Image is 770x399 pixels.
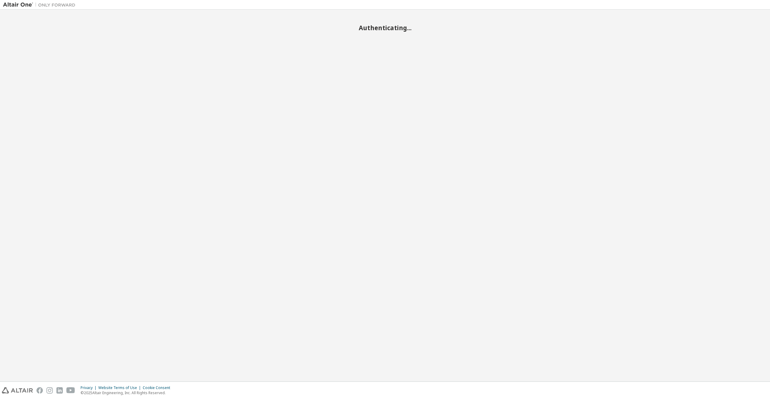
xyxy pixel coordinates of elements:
img: Altair One [3,2,78,8]
img: linkedin.svg [56,387,63,394]
div: Website Terms of Use [98,385,143,390]
p: © 2025 Altair Engineering, Inc. All Rights Reserved. [81,390,174,395]
img: facebook.svg [37,387,43,394]
div: Privacy [81,385,98,390]
img: altair_logo.svg [2,387,33,394]
h2: Authenticating... [3,24,767,32]
div: Cookie Consent [143,385,174,390]
img: instagram.svg [46,387,53,394]
img: youtube.svg [66,387,75,394]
